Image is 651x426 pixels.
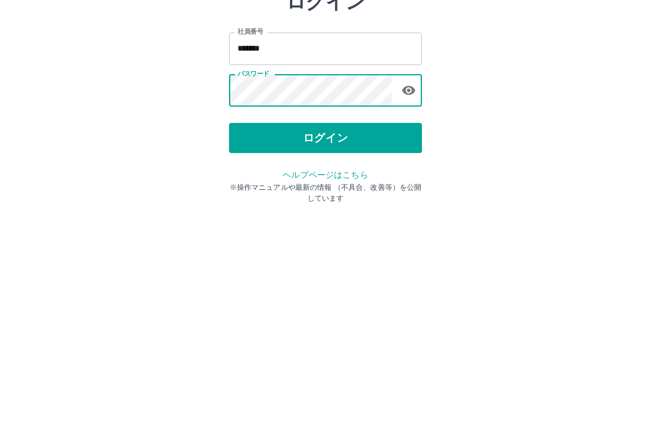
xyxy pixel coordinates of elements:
a: ヘルプページはこちら [283,255,368,265]
p: ※操作マニュアルや最新の情報 （不具合、改善等）を公開しています [229,268,422,289]
label: 社員番号 [237,113,263,122]
button: ログイン [229,208,422,239]
label: パスワード [237,155,269,164]
h2: ログイン [286,76,365,99]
